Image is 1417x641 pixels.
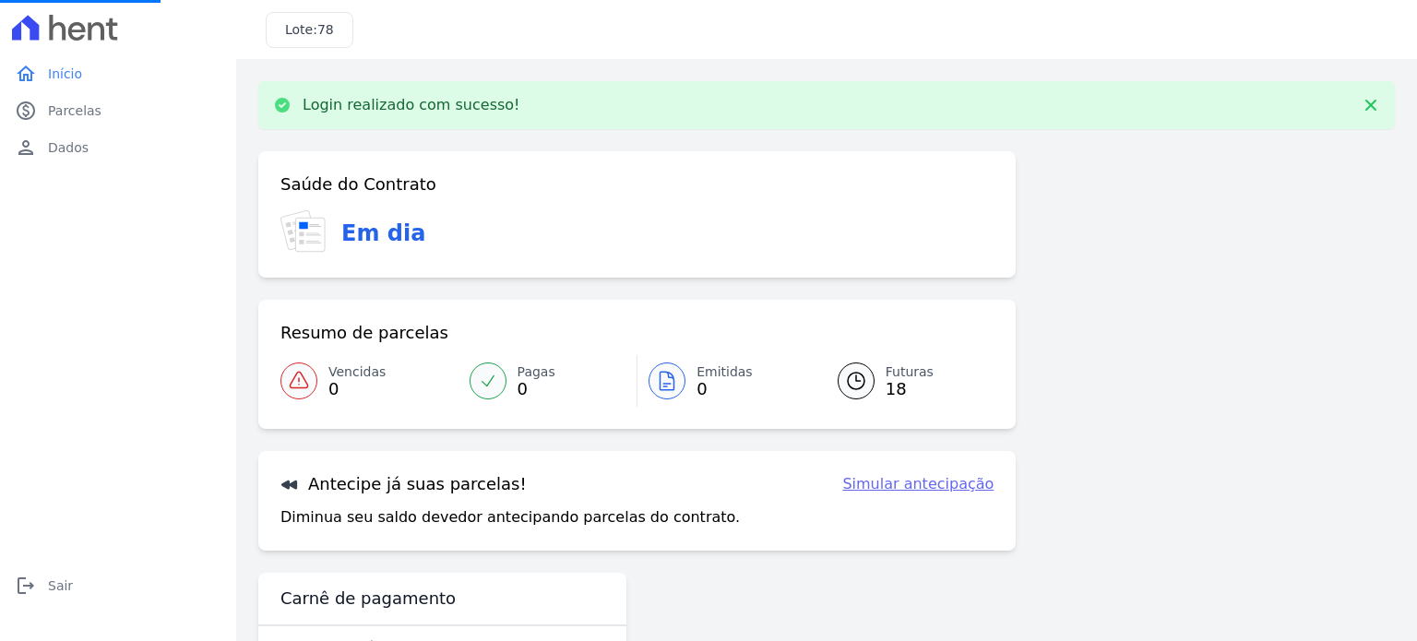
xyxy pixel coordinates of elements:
[458,355,637,407] a: Pagas 0
[280,173,436,196] h3: Saúde do Contrato
[48,576,73,595] span: Sair
[303,96,520,114] p: Login realizado com sucesso!
[7,129,229,166] a: personDados
[7,92,229,129] a: paidParcelas
[280,355,458,407] a: Vencidas 0
[328,362,386,382] span: Vencidas
[816,355,994,407] a: Futuras 18
[7,55,229,92] a: homeInício
[317,22,334,37] span: 78
[886,362,934,382] span: Futuras
[48,101,101,120] span: Parcelas
[280,322,448,344] h3: Resumo de parcelas
[48,65,82,83] span: Início
[15,100,37,122] i: paid
[697,362,753,382] span: Emitidas
[7,567,229,604] a: logoutSair
[285,20,334,40] h3: Lote:
[842,473,994,495] a: Simular antecipação
[280,473,527,495] h3: Antecipe já suas parcelas!
[886,382,934,397] span: 18
[518,382,555,397] span: 0
[280,588,456,610] h3: Carnê de pagamento
[15,63,37,85] i: home
[697,382,753,397] span: 0
[518,362,555,382] span: Pagas
[637,355,816,407] a: Emitidas 0
[15,575,37,597] i: logout
[328,382,386,397] span: 0
[341,217,425,250] h3: Em dia
[48,138,89,157] span: Dados
[15,137,37,159] i: person
[280,506,740,528] p: Diminua seu saldo devedor antecipando parcelas do contrato.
